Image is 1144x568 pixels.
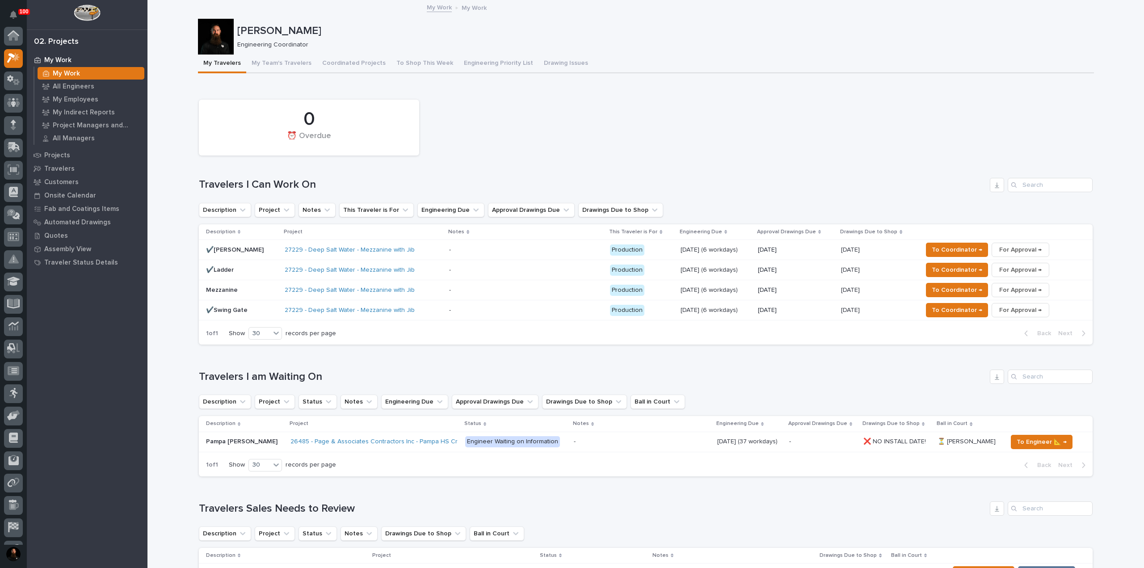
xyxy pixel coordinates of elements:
[199,323,225,345] p: 1 of 1
[840,227,897,237] p: Drawings Due to Shop
[285,286,415,294] a: 27229 - Deep Salt Water - Mezzanine with Jib
[891,551,922,560] p: Ball in Court
[1017,461,1055,469] button: Back
[1055,461,1093,469] button: Next
[299,526,337,541] button: Status
[34,106,147,118] a: My Indirect Reports
[246,55,317,73] button: My Team's Travelers
[449,307,451,314] div: -
[44,205,119,213] p: Fab and Coatings Items
[863,436,928,446] p: ❌ NO INSTALL DATE!
[1008,370,1093,384] input: Search
[237,41,1087,49] p: Engineering Coordinator
[199,370,986,383] h1: Travelers I am Waiting On
[757,227,816,237] p: Approval Drawings Due
[681,266,751,274] p: [DATE] (6 workdays)
[938,436,997,446] p: ⏳ [PERSON_NAME]
[758,266,834,274] p: [DATE]
[255,203,295,217] button: Project
[470,526,524,541] button: Ball in Court
[206,436,279,446] p: Pampa [PERSON_NAME]
[999,305,1042,316] span: For Approval →
[199,300,1093,320] tr: ✔️Swing Gate27229 - Deep Salt Water - Mezzanine with Jib - Production[DATE] (6 workdays)[DATE][DA...
[1017,437,1067,447] span: To Engineer 📐 →
[237,25,1090,38] p: [PERSON_NAME]
[34,80,147,93] a: All Engineers
[488,203,575,217] button: Approval Drawings Due
[381,526,466,541] button: Drawings Due to Shop
[27,202,147,215] a: Fab and Coatings Items
[937,419,967,429] p: Ball in Court
[610,305,644,316] div: Production
[284,227,303,237] p: Project
[199,280,1093,300] tr: Mezzanine27229 - Deep Salt Water - Mezzanine with Jib - Production[DATE] (6 workdays)[DATE][DATE]...
[229,461,245,469] p: Show
[926,303,988,317] button: To Coordinator →
[34,67,147,80] a: My Work
[34,119,147,131] a: Project Managers and Engineers
[932,305,982,316] span: To Coordinator →
[1058,461,1078,469] span: Next
[229,330,245,337] p: Show
[290,419,308,429] p: Project
[574,438,576,446] div: -
[249,329,270,338] div: 30
[27,215,147,229] a: Automated Drawings
[285,246,415,254] a: 27229 - Deep Salt Water - Mezzanine with Jib
[1008,501,1093,516] div: Search
[681,286,751,294] p: [DATE] (6 workdays)
[926,283,988,297] button: To Coordinator →
[992,283,1049,297] button: For Approval →
[862,419,920,429] p: Drawings Due to Shop
[199,502,986,515] h1: Travelers Sales Needs to Review
[290,438,472,446] a: 26485 - Page & Associates Contractors Inc - Pampa HS Cranes
[34,93,147,105] a: My Employees
[20,8,29,15] p: 100
[27,53,147,67] a: My Work
[610,265,644,276] div: Production
[53,96,98,104] p: My Employees
[1011,435,1072,449] button: To Engineer 📐 →
[198,55,246,73] button: My Travelers
[992,303,1049,317] button: For Approval →
[610,244,644,256] div: Production
[44,56,71,64] p: My Work
[285,266,415,274] a: 27229 - Deep Salt Water - Mezzanine with Jib
[999,244,1042,255] span: For Approval →
[932,244,982,255] span: To Coordinator →
[44,259,118,267] p: Traveler Status Details
[286,330,336,337] p: records per page
[206,286,278,294] p: Mezzanine
[540,551,557,560] p: Status
[206,227,236,237] p: Description
[44,165,75,173] p: Travelers
[1058,329,1078,337] span: Next
[4,5,23,24] button: Notifications
[841,265,862,274] p: [DATE]
[317,55,391,73] button: Coordinated Projects
[74,4,100,21] img: Workspace Logo
[255,526,295,541] button: Project
[341,526,378,541] button: Notes
[841,305,862,314] p: [DATE]
[538,55,593,73] button: Drawing Issues
[53,109,115,117] p: My Indirect Reports
[53,70,80,78] p: My Work
[44,219,111,227] p: Automated Drawings
[339,203,414,217] button: This Traveler is For
[992,243,1049,257] button: For Approval →
[299,203,336,217] button: Notes
[1008,178,1093,192] input: Search
[27,148,147,162] a: Projects
[255,395,295,409] button: Project
[27,162,147,175] a: Travelers
[841,285,862,294] p: [DATE]
[631,395,685,409] button: Ball in Court
[199,395,251,409] button: Description
[11,11,23,25] div: Notifications100
[1032,329,1051,337] span: Back
[758,307,834,314] p: [DATE]
[465,436,560,447] div: Engineer Waiting on Information
[206,266,278,274] p: ✔️Ladder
